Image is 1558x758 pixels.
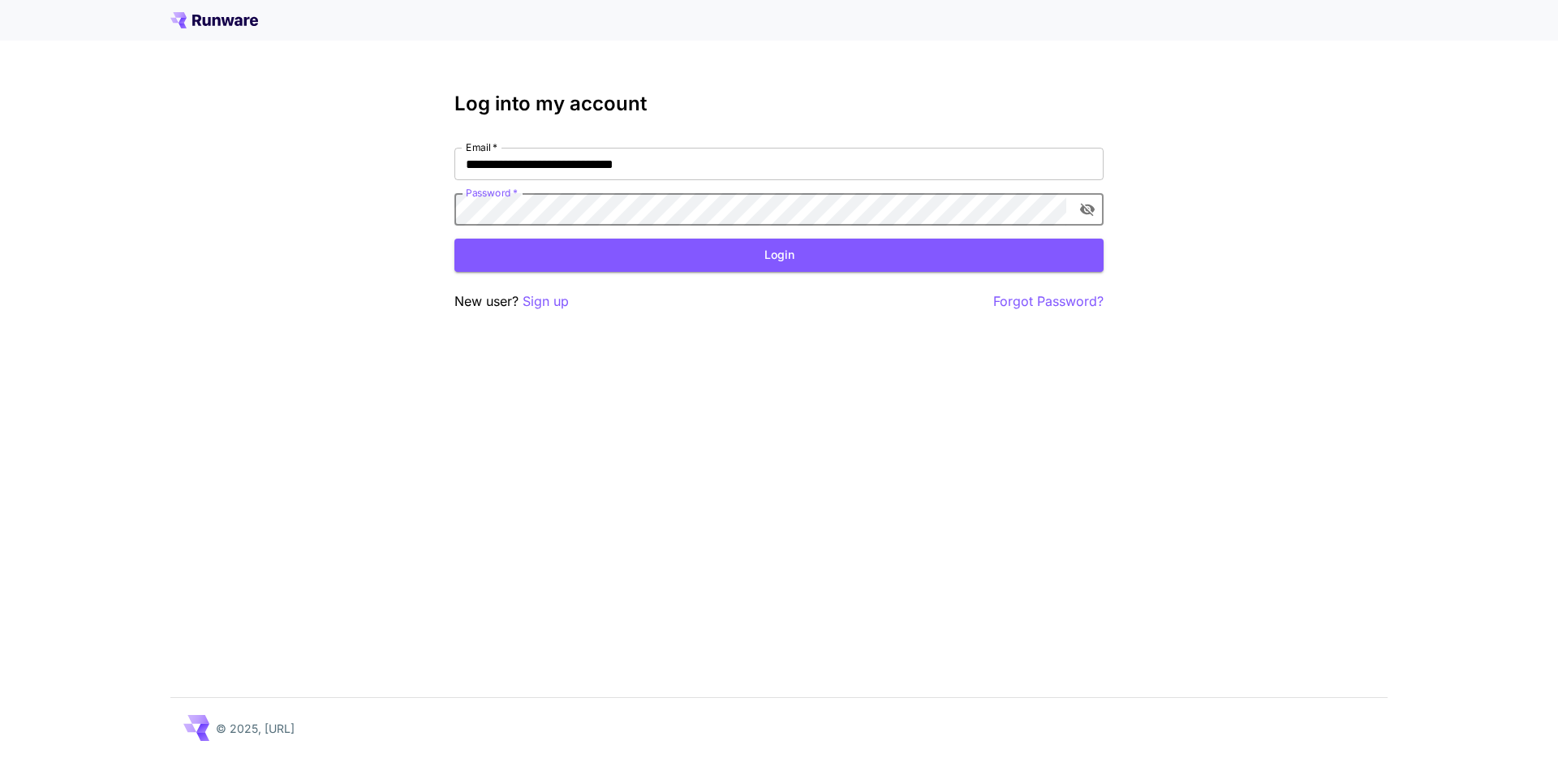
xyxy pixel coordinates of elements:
label: Email [466,140,497,154]
button: Sign up [523,291,569,312]
h3: Log into my account [454,93,1104,115]
p: © 2025, [URL] [216,720,295,737]
button: Login [454,239,1104,272]
button: Forgot Password? [993,291,1104,312]
p: New user? [454,291,569,312]
label: Password [466,186,518,200]
button: toggle password visibility [1073,195,1102,224]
